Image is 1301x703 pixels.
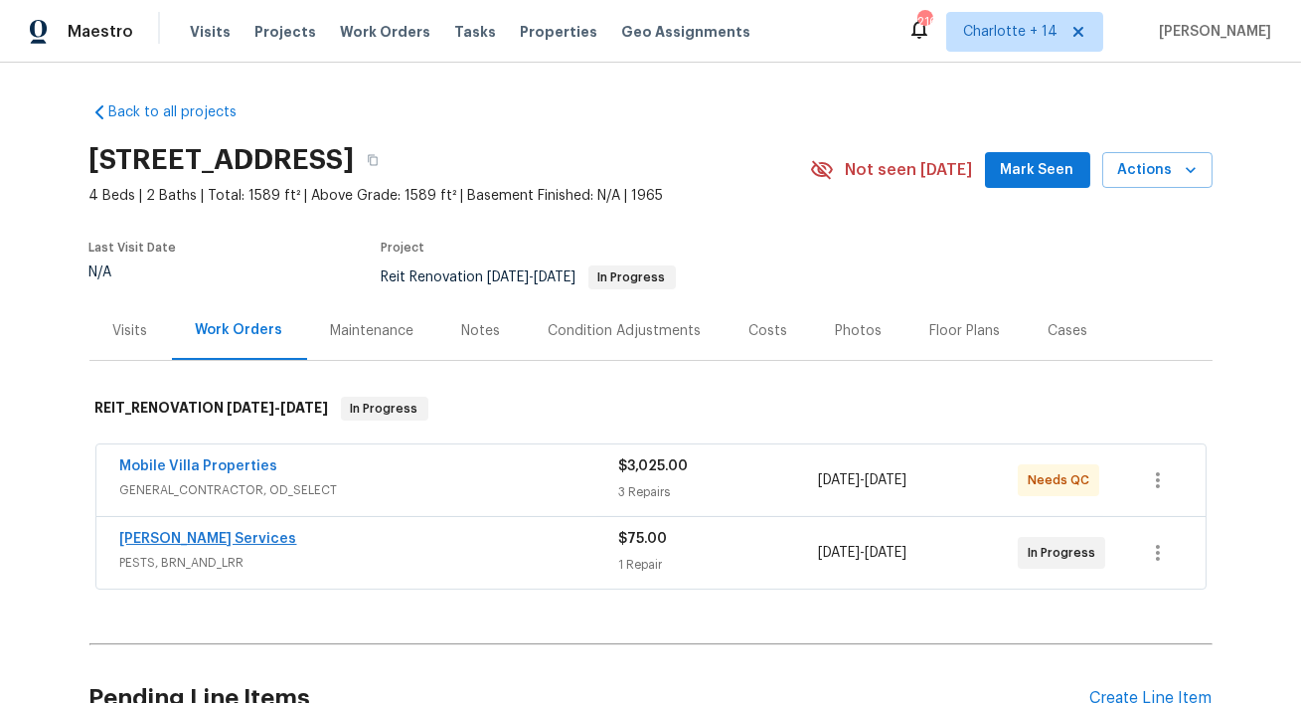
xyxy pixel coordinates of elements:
span: Projects [254,22,316,42]
span: Not seen [DATE] [846,160,973,180]
div: Visits [113,321,148,341]
span: Visits [190,22,231,42]
div: 1 Repair [619,555,819,575]
span: PESTS, BRN_AND_LRR [120,553,619,573]
span: [DATE] [818,473,860,487]
span: In Progress [590,271,674,283]
div: Maintenance [331,321,414,341]
span: [PERSON_NAME] [1151,22,1271,42]
span: [DATE] [865,546,906,560]
h2: [STREET_ADDRESS] [89,150,355,170]
div: 216 [917,12,931,32]
a: Back to all projects [89,102,280,122]
span: GENERAL_CONTRACTOR, OD_SELECT [120,480,619,500]
span: Charlotte + 14 [963,22,1057,42]
span: $3,025.00 [619,459,689,473]
span: [DATE] [281,401,329,415]
span: Properties [520,22,597,42]
a: Mobile Villa Properties [120,459,278,473]
div: Photos [836,321,883,341]
div: Floor Plans [930,321,1001,341]
span: Tasks [454,25,496,39]
span: In Progress [1028,543,1103,563]
div: Cases [1049,321,1088,341]
span: - [488,270,576,284]
span: - [818,543,906,563]
div: Notes [462,321,501,341]
button: Mark Seen [985,152,1090,189]
span: Work Orders [340,22,430,42]
span: Needs QC [1028,470,1097,490]
div: Work Orders [196,320,283,340]
span: [DATE] [228,401,275,415]
span: In Progress [343,399,426,419]
a: [PERSON_NAME] Services [120,532,297,546]
div: Costs [749,321,788,341]
div: Condition Adjustments [549,321,702,341]
span: Actions [1118,158,1197,183]
span: [DATE] [865,473,906,487]
span: Geo Assignments [621,22,750,42]
span: [DATE] [818,546,860,560]
span: [DATE] [488,270,530,284]
button: Actions [1102,152,1213,189]
div: REIT_RENOVATION [DATE]-[DATE]In Progress [89,377,1213,440]
span: - [228,401,329,415]
span: - [818,470,906,490]
div: N/A [89,265,177,279]
span: [DATE] [535,270,576,284]
h6: REIT_RENOVATION [95,397,329,421]
span: Maestro [68,22,133,42]
span: Last Visit Date [89,242,177,254]
button: Copy Address [355,142,391,178]
span: Mark Seen [1001,158,1074,183]
span: $75.00 [619,532,668,546]
span: Reit Renovation [382,270,676,284]
div: 3 Repairs [619,482,819,502]
span: Project [382,242,425,254]
span: 4 Beds | 2 Baths | Total: 1589 ft² | Above Grade: 1589 ft² | Basement Finished: N/A | 1965 [89,186,810,206]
